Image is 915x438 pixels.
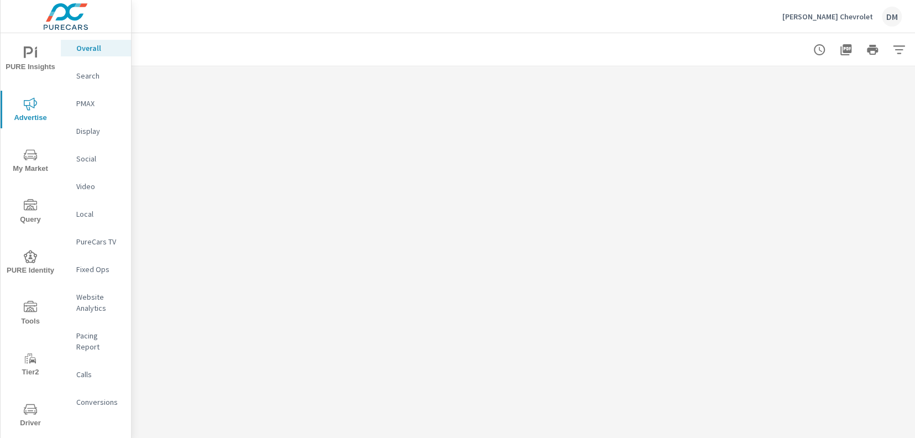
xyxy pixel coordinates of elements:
[4,97,57,124] span: Advertise
[61,233,131,250] div: PureCars TV
[76,98,122,109] p: PMAX
[4,199,57,226] span: Query
[61,366,131,383] div: Calls
[4,250,57,277] span: PURE Identity
[4,403,57,430] span: Driver
[61,394,131,410] div: Conversions
[76,208,122,220] p: Local
[61,327,131,355] div: Pacing Report
[61,123,131,139] div: Display
[61,150,131,167] div: Social
[61,67,131,84] div: Search
[4,46,57,74] span: PURE Insights
[888,39,910,61] button: Apply Filters
[76,153,122,164] p: Social
[4,148,57,175] span: My Market
[76,369,122,380] p: Calls
[76,70,122,81] p: Search
[76,126,122,137] p: Display
[61,95,131,112] div: PMAX
[61,178,131,195] div: Video
[835,39,857,61] button: "Export Report to PDF"
[61,261,131,278] div: Fixed Ops
[76,181,122,192] p: Video
[882,7,902,27] div: DM
[782,12,873,22] p: [PERSON_NAME] Chevrolet
[76,330,122,352] p: Pacing Report
[76,43,122,54] p: Overall
[76,236,122,247] p: PureCars TV
[76,397,122,408] p: Conversions
[61,40,131,56] div: Overall
[76,291,122,314] p: Website Analytics
[4,301,57,328] span: Tools
[861,39,883,61] button: Print Report
[61,289,131,316] div: Website Analytics
[76,264,122,275] p: Fixed Ops
[61,206,131,222] div: Local
[4,352,57,379] span: Tier2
